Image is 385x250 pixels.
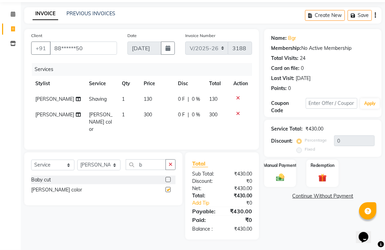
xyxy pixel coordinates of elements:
th: Qty [118,76,140,91]
input: Search or Scan [126,159,166,170]
span: 300 [209,111,217,118]
input: Enter Offer / Coupon Code [306,98,358,109]
label: Redemption [311,162,334,169]
label: Date [127,33,137,39]
span: 0 F [178,111,185,118]
div: ₹430.00 [305,125,323,133]
label: Fixed [305,146,315,152]
div: ₹430.00 [222,170,258,178]
th: Stylist [31,76,85,91]
div: Discount: [271,137,293,145]
img: _gift.svg [316,173,329,183]
span: [PERSON_NAME] [35,111,74,118]
input: Search by Name/Mobile/Email/Code [50,42,117,55]
button: Save [348,10,372,21]
th: Total [205,76,229,91]
div: Payable: [187,207,222,215]
th: Disc [174,76,205,91]
label: Percentage [305,137,327,143]
div: Card on file: [271,65,299,72]
div: No Active Membership [271,45,375,52]
div: ₹430.00 [222,185,258,192]
div: Baby cut [31,176,51,184]
div: Membership: [271,45,301,52]
div: Service Total: [271,125,303,133]
div: 24 [300,55,305,62]
div: 0 [301,65,304,72]
img: _cash.svg [274,173,287,182]
div: Name: [271,35,287,42]
div: ₹0 [222,178,258,185]
iframe: chat widget [356,222,378,243]
div: ₹430.00 [222,192,258,199]
span: 300 [144,111,152,118]
label: Invoice Number [185,33,215,39]
span: 130 [144,96,152,102]
span: 0 % [192,111,200,118]
div: 0 [288,85,291,92]
div: ₹430.00 [222,225,258,233]
span: 130 [209,96,217,102]
span: | [188,96,189,103]
span: [PERSON_NAME] color [89,111,113,132]
a: Continue Without Payment [266,193,380,200]
th: Service [85,76,118,91]
div: Total: [187,192,222,199]
a: Bgr [288,35,296,42]
button: +91 [31,42,51,55]
label: Client [31,33,42,39]
span: 0 % [192,96,200,103]
th: Price [140,76,174,91]
div: Sub Total: [187,170,222,178]
div: [PERSON_NAME] color [31,186,82,194]
label: Manual Payment [263,162,297,169]
div: Paid: [187,216,222,224]
button: Create New [305,10,345,21]
div: [DATE] [296,75,311,82]
a: INVOICE [33,8,58,20]
div: Total Visits: [271,55,298,62]
span: 0 F [178,96,185,103]
div: Points: [271,85,287,92]
div: Last Visit: [271,75,294,82]
div: Coupon Code [271,100,306,114]
span: 1 [122,96,125,102]
div: Services [32,63,257,76]
span: Shaving [89,96,107,102]
div: Net: [187,185,222,192]
span: Total [192,160,208,167]
a: PREVIOUS INVOICES [66,10,115,17]
span: | [188,111,189,118]
div: ₹430.00 [222,207,258,215]
div: ₹0 [222,216,258,224]
button: Apply [360,98,380,109]
div: Discount: [187,178,222,185]
a: Add Tip [187,199,228,207]
div: ₹0 [228,199,257,207]
th: Action [229,76,252,91]
span: 1 [122,111,125,118]
div: Balance : [187,225,222,233]
span: [PERSON_NAME] [35,96,74,102]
